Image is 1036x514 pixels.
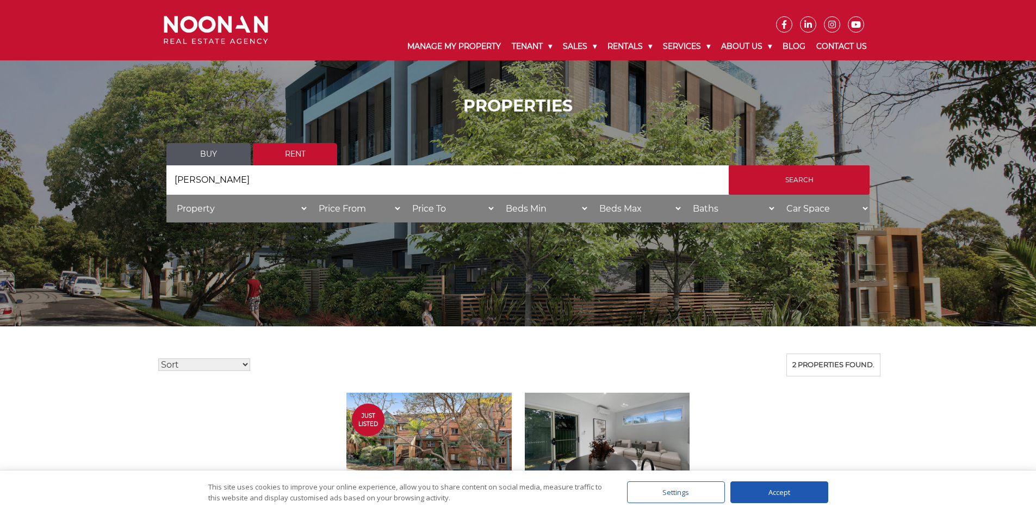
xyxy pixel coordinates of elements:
div: This site uses cookies to improve your online experience, allow you to share content on social me... [208,481,605,503]
a: Buy [166,143,251,165]
a: Services [657,33,716,60]
span: Just Listed [352,412,384,428]
a: Manage My Property [402,33,506,60]
select: Sort Listings [158,358,250,371]
a: About Us [716,33,777,60]
a: Contact Us [811,33,872,60]
input: Search by suburb, postcode or area [166,165,729,195]
input: Search [729,165,870,195]
div: Accept [730,481,828,503]
img: Noonan Real Estate Agency [164,16,268,45]
h1: PROPERTIES [166,96,870,116]
a: Tenant [506,33,557,60]
div: 2 properties found. [786,354,880,376]
a: Sales [557,33,602,60]
a: Rent [253,143,337,165]
a: Rentals [602,33,657,60]
a: Blog [777,33,811,60]
div: Settings [627,481,725,503]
